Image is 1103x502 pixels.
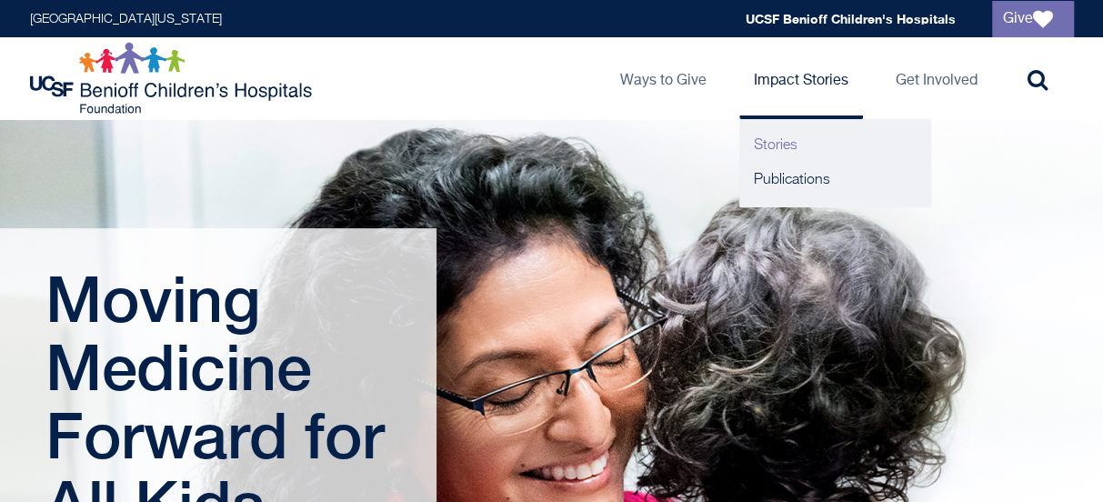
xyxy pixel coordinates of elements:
[30,42,316,115] img: Logo for UCSF Benioff Children's Hospitals Foundation
[992,1,1074,37] a: Give
[30,13,222,25] a: [GEOGRAPHIC_DATA][US_STATE]
[881,37,992,119] a: Get Involved
[739,163,930,197] a: Publications
[739,128,930,163] a: Stories
[739,37,863,119] a: Impact Stories
[746,11,956,26] a: UCSF Benioff Children's Hospitals
[606,37,721,119] a: Ways to Give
